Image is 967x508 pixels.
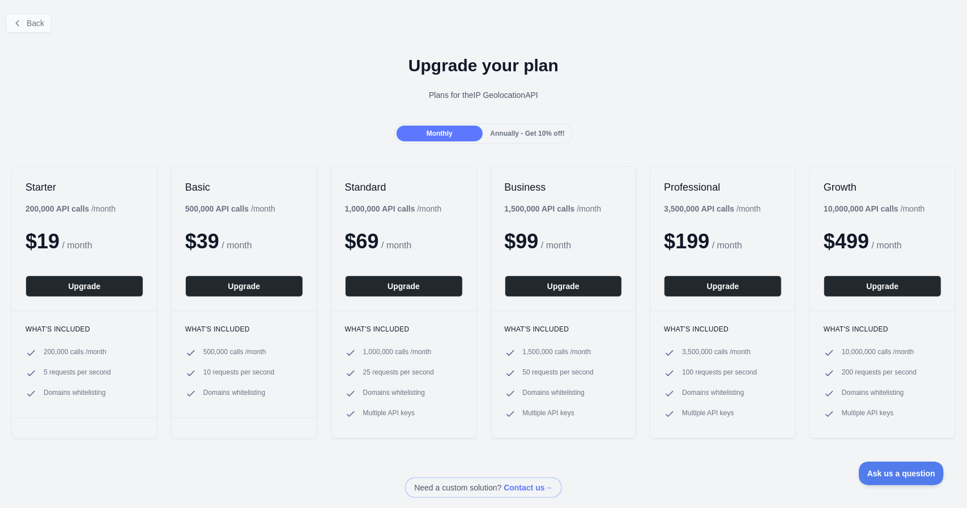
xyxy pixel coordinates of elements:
b: 1,000,000 API calls [345,204,415,213]
span: $ 99 [505,230,539,253]
span: $ 69 [345,230,379,253]
div: / month [505,203,602,214]
h2: Professional [664,180,782,194]
b: 1,500,000 API calls [505,204,575,213]
span: $ 199 [664,230,709,253]
div: / month [664,203,761,214]
h2: Standard [345,180,463,194]
h2: Business [505,180,623,194]
iframe: Toggle Customer Support [859,462,944,485]
b: 3,500,000 API calls [664,204,734,213]
div: / month [345,203,442,214]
